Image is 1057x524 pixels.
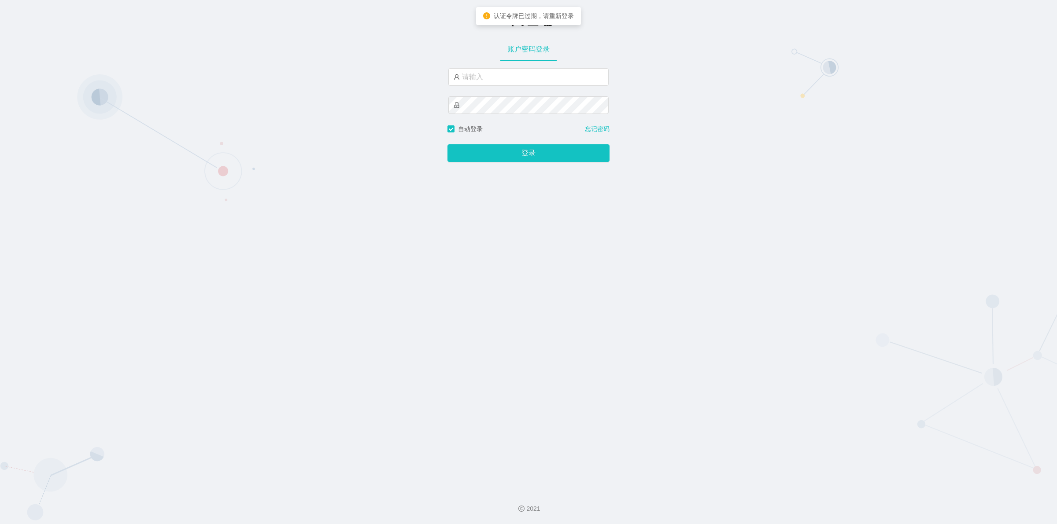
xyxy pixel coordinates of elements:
[526,505,540,512] font: 2021
[454,102,460,108] i: 图标： 锁
[483,12,490,19] i: 图标：感叹号圆圈
[585,125,610,132] font: 忘记密码
[507,45,550,53] font: 账户密码登录
[518,506,525,512] i: 图标：版权
[454,74,460,80] i: 图标： 用户
[447,144,610,162] button: 登录
[448,68,609,86] input: 请输入
[458,125,483,132] font: 自动登录
[494,12,574,19] font: 认证令牌已过期，请重新登录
